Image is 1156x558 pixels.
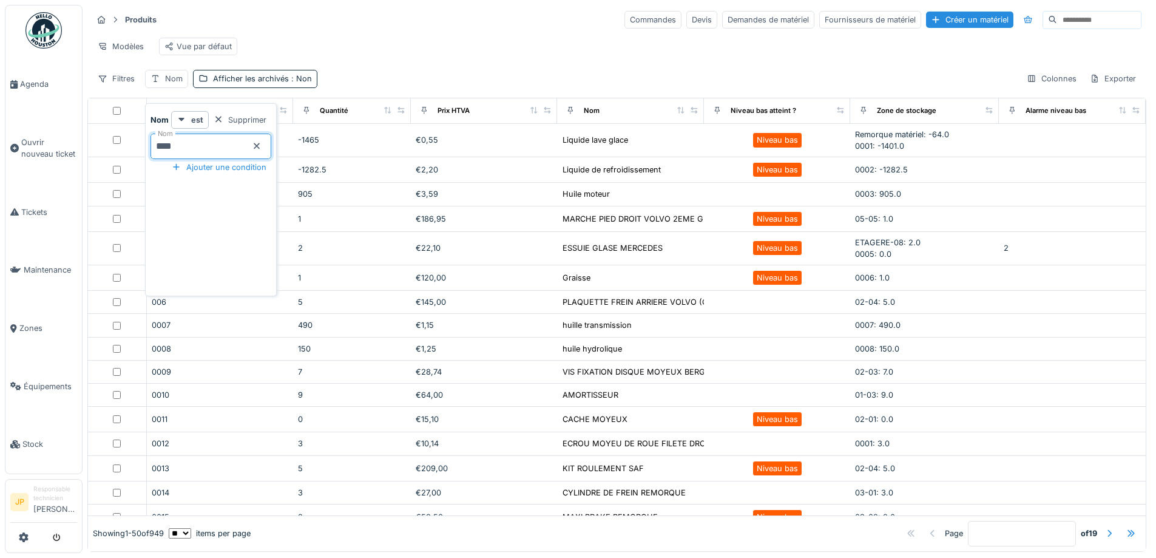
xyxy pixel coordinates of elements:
span: Tickets [21,206,77,218]
span: 0008: 150.0 [855,344,899,353]
div: Zone de stockage [877,106,936,116]
div: Niveau bas [757,413,798,425]
div: Afficher les archivés [213,73,312,84]
div: €2,20 [416,164,553,175]
div: Niveau bas [757,511,798,523]
span: 03-01: 3.0 [855,488,893,497]
div: Liquide de refroidissement [563,164,661,175]
div: 0014 [152,487,289,498]
div: 0011 [152,413,289,425]
div: Quantité [320,106,348,116]
div: €186,95 [416,213,553,225]
div: 3 [298,438,405,449]
div: 2 [298,242,405,254]
div: 9 [298,389,405,401]
div: ESSUIE GLASE MERCEDES [563,242,663,254]
div: CACHE MOYEUX [563,413,627,425]
div: 490 [298,319,405,331]
div: Alarme niveau bas [1026,106,1086,116]
div: Créer un matériel [926,12,1013,28]
strong: Produits [120,14,161,26]
div: Demandes de matériel [722,11,814,29]
span: 01-03: 9.0 [855,390,893,400]
div: 905 [298,188,405,200]
div: Liquide lave glace [563,134,628,146]
div: 7 [298,366,405,378]
div: AMORTISSEUR [563,389,618,401]
div: Exporter [1084,70,1141,87]
div: Nom [165,73,183,84]
div: €3,59 [416,188,553,200]
div: €145,00 [416,296,553,308]
div: €120,00 [416,272,553,284]
div: €15,10 [416,413,553,425]
div: Huile moteur [563,188,610,200]
strong: of 19 [1081,528,1097,539]
div: €1,25 [416,343,553,355]
div: Niveau bas [757,242,798,254]
div: 150 [298,343,405,355]
div: €1,15 [416,319,553,331]
div: Niveau bas [757,213,798,225]
span: 02-04: 5.0 [855,298,895,307]
div: Devis [686,11,717,29]
div: Niveau bas [757,463,798,474]
div: €209,00 [416,463,553,474]
span: 0007: 490.0 [855,321,901,330]
div: 1 [298,272,405,284]
div: MAXI BRAKE REMORQUE [563,511,658,523]
span: 0006: 1.0 [855,273,890,282]
div: 006 [152,296,289,308]
span: 0001: -1401.0 [855,141,904,151]
span: Zones [19,322,77,334]
div: Nom [584,106,600,116]
div: €53,50 [416,511,553,523]
div: Supprimer [209,112,271,128]
span: Équipements [24,381,77,392]
div: Responsable technicien [33,485,77,503]
div: huille transmission [563,319,632,331]
span: 0005: 0.0 [855,250,891,259]
div: €28,74 [416,366,553,378]
div: Prix HTVA [438,106,470,116]
img: Badge_color-CXgf-gQk.svg [25,12,62,49]
div: KIT ROULEMENT SAF [563,463,644,474]
strong: Nom [150,114,169,126]
div: 0 [298,413,405,425]
div: Page [945,528,963,539]
div: 1 [298,213,405,225]
div: 0008 [152,343,289,355]
div: Niveau bas atteint ? [731,106,796,116]
span: : Non [289,74,312,83]
span: Ouvrir nouveau ticket [21,137,77,160]
span: 02-03: 7.0 [855,367,893,376]
div: 0013 [152,463,289,474]
div: Filtres [92,70,140,87]
span: Maintenance [24,264,77,276]
div: €64,00 [416,389,553,401]
span: 0003: 905.0 [855,189,901,199]
div: 0015 [152,511,289,523]
span: 02-04: 5.0 [855,464,895,473]
div: 0007 [152,319,289,331]
div: Modèles [92,38,149,55]
div: MARCHE PIED DROIT VOLVO 2EME GENERATION [563,213,748,225]
li: JP [10,493,29,511]
div: VIS FIXATION DISQUE MOYEUX BERGER [563,366,715,378]
div: ECROU MOYEU DE ROUE FILETE DROIT [563,438,712,449]
div: items per page [169,528,251,539]
div: 2 [298,511,405,523]
div: Niveau bas [757,134,798,146]
div: 0009 [152,366,289,378]
div: 5 [298,296,405,308]
span: 05-05: 1.0 [855,214,893,223]
div: PLAQUETTE FREIN ARRIERE VOLVO (QL/BB) [563,296,728,308]
div: 2 [1004,242,1141,254]
span: Stock [22,438,77,450]
span: Remorque matériel: -64.0 [855,130,949,139]
div: Ajouter une condition [167,159,271,175]
span: ETAGERE-08: 2.0 [855,238,921,247]
div: Fournisseurs de matériel [819,11,921,29]
div: Vue par défaut [164,41,232,52]
span: 0001: 3.0 [855,439,890,448]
